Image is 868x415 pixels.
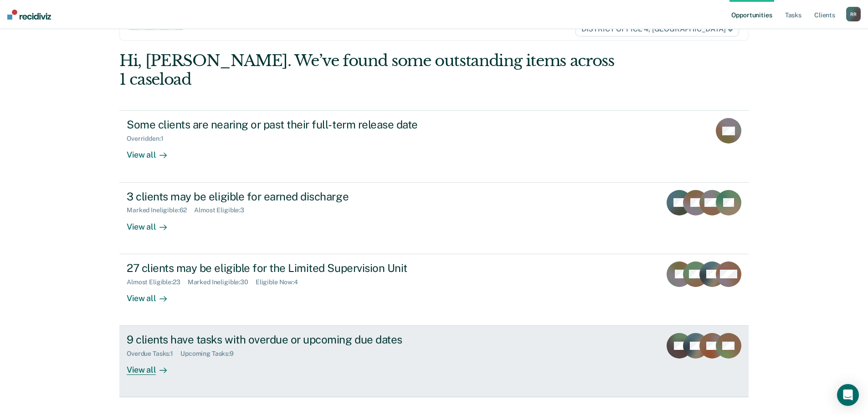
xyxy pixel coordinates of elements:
[846,7,861,21] div: R R
[188,278,256,286] div: Marked Ineligible : 30
[180,350,241,358] div: Upcoming Tasks : 9
[127,261,447,275] div: 27 clients may be eligible for the Limited Supervision Unit
[119,110,749,182] a: Some clients are nearing or past their full-term release dateOverridden:1View all
[127,214,178,232] div: View all
[127,278,188,286] div: Almost Eligible : 23
[119,51,623,89] div: Hi, [PERSON_NAME]. We’ve found some outstanding items across 1 caseload
[119,183,749,254] a: 3 clients may be eligible for earned dischargeMarked Ineligible:62Almost Eligible:3View all
[127,333,447,346] div: 9 clients have tasks with overdue or upcoming due dates
[127,358,178,375] div: View all
[194,206,252,214] div: Almost Eligible : 3
[127,118,447,131] div: Some clients are nearing or past their full-term release date
[256,278,305,286] div: Eligible Now : 4
[127,206,194,214] div: Marked Ineligible : 62
[7,10,51,20] img: Recidiviz
[127,143,178,160] div: View all
[846,7,861,21] button: RR
[119,326,749,397] a: 9 clients have tasks with overdue or upcoming due datesOverdue Tasks:1Upcoming Tasks:9View all
[127,190,447,203] div: 3 clients may be eligible for earned discharge
[119,254,749,326] a: 27 clients may be eligible for the Limited Supervision UnitAlmost Eligible:23Marked Ineligible:30...
[837,384,859,406] div: Open Intercom Messenger
[127,135,170,143] div: Overridden : 1
[127,350,180,358] div: Overdue Tasks : 1
[127,286,178,303] div: View all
